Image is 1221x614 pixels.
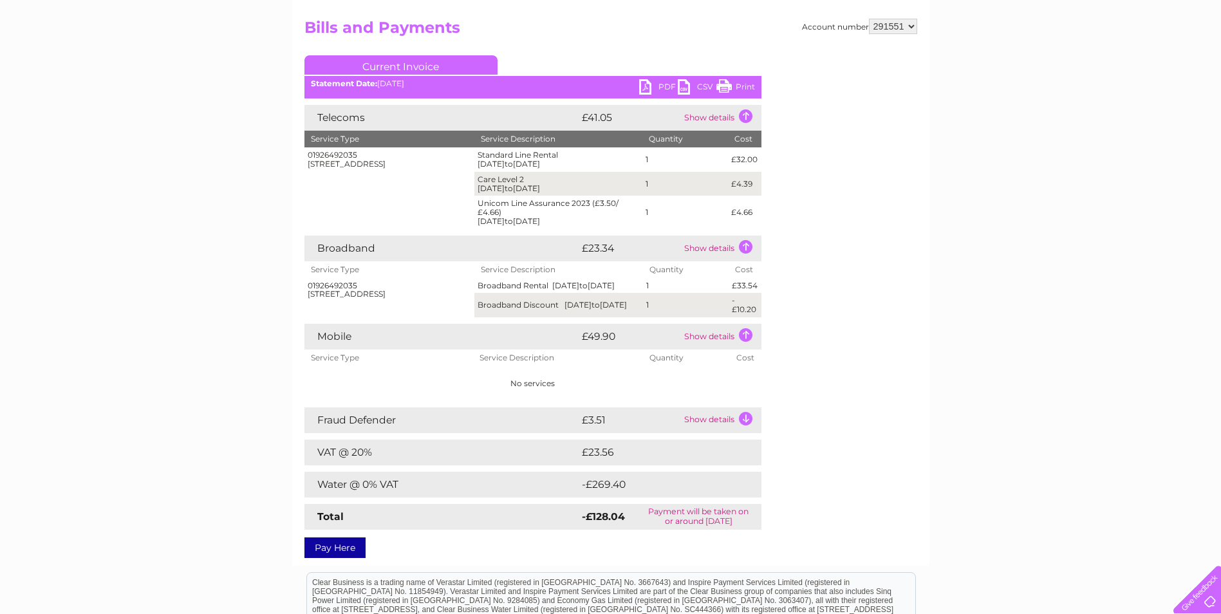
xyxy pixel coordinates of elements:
th: Quantity [643,261,729,278]
strong: Total [317,510,344,523]
a: CSV [678,79,716,98]
th: Cost [728,131,761,147]
td: Mobile [304,324,579,349]
span: to [579,281,588,290]
td: £32.00 [728,147,761,172]
div: Account number [802,19,917,34]
td: £3.51 [579,407,681,433]
td: Telecoms [304,105,579,131]
a: Telecoms [1063,55,1101,64]
span: to [505,159,513,169]
td: Broadband Rental [DATE] [DATE] [474,278,643,293]
div: 01926492035 [STREET_ADDRESS] [308,151,471,169]
span: to [592,300,600,310]
td: Water @ 0% VAT [304,472,579,498]
td: Show details [681,324,761,349]
h2: Bills and Payments [304,19,917,43]
td: Show details [681,236,761,261]
a: PDF [639,79,678,98]
td: Fraud Defender [304,407,579,433]
td: Care Level 2 [DATE] [DATE] [474,172,642,196]
th: Service Description [474,131,642,147]
a: Water [994,55,1019,64]
a: Blog [1109,55,1128,64]
td: £23.56 [579,440,735,465]
a: Print [716,79,755,98]
div: [DATE] [304,79,761,88]
th: Service Type [304,131,474,147]
td: £4.39 [728,172,761,196]
a: Pay Here [304,537,366,558]
span: to [505,183,513,193]
th: Quantity [642,131,728,147]
a: Contact [1135,55,1167,64]
td: Broadband [304,236,579,261]
td: Standard Line Rental [DATE] [DATE] [474,147,642,172]
td: £41.05 [579,105,681,131]
img: logo.png [42,33,108,73]
td: £23.34 [579,236,681,261]
td: Unicom Line Assurance 2023 (£3.50/£4.66) [DATE] [DATE] [474,196,642,228]
td: 1 [642,147,728,172]
span: to [505,216,513,226]
td: VAT @ 20% [304,440,579,465]
div: Clear Business is a trading name of Verastar Limited (registered in [GEOGRAPHIC_DATA] No. 3667643... [307,7,915,62]
th: Service Type [304,261,475,278]
a: 0333 014 3131 [978,6,1067,23]
td: Payment will be taken on or around [DATE] [636,504,761,530]
th: Service Type [304,349,473,366]
td: Broadband Discount [DATE] [DATE] [474,293,643,317]
a: Current Invoice [304,55,498,75]
th: Service Description [474,261,643,278]
td: 1 [642,196,728,228]
td: 1 [643,278,729,293]
td: £49.90 [579,324,681,349]
td: No services [304,366,761,401]
td: £33.54 [729,278,761,293]
td: £4.66 [728,196,761,228]
a: Log out [1179,55,1209,64]
td: Show details [681,407,761,433]
th: Cost [730,349,761,366]
div: 01926492035 [STREET_ADDRESS] [308,281,472,299]
td: -£269.40 [579,472,741,498]
td: -£10.20 [729,293,761,317]
a: Energy [1027,55,1055,64]
td: 1 [643,293,729,317]
th: Cost [729,261,761,278]
td: Show details [681,105,761,131]
th: Quantity [643,349,730,366]
strong: -£128.04 [582,510,625,523]
th: Service Description [473,349,644,366]
b: Statement Date: [311,79,377,88]
td: 1 [642,172,728,196]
